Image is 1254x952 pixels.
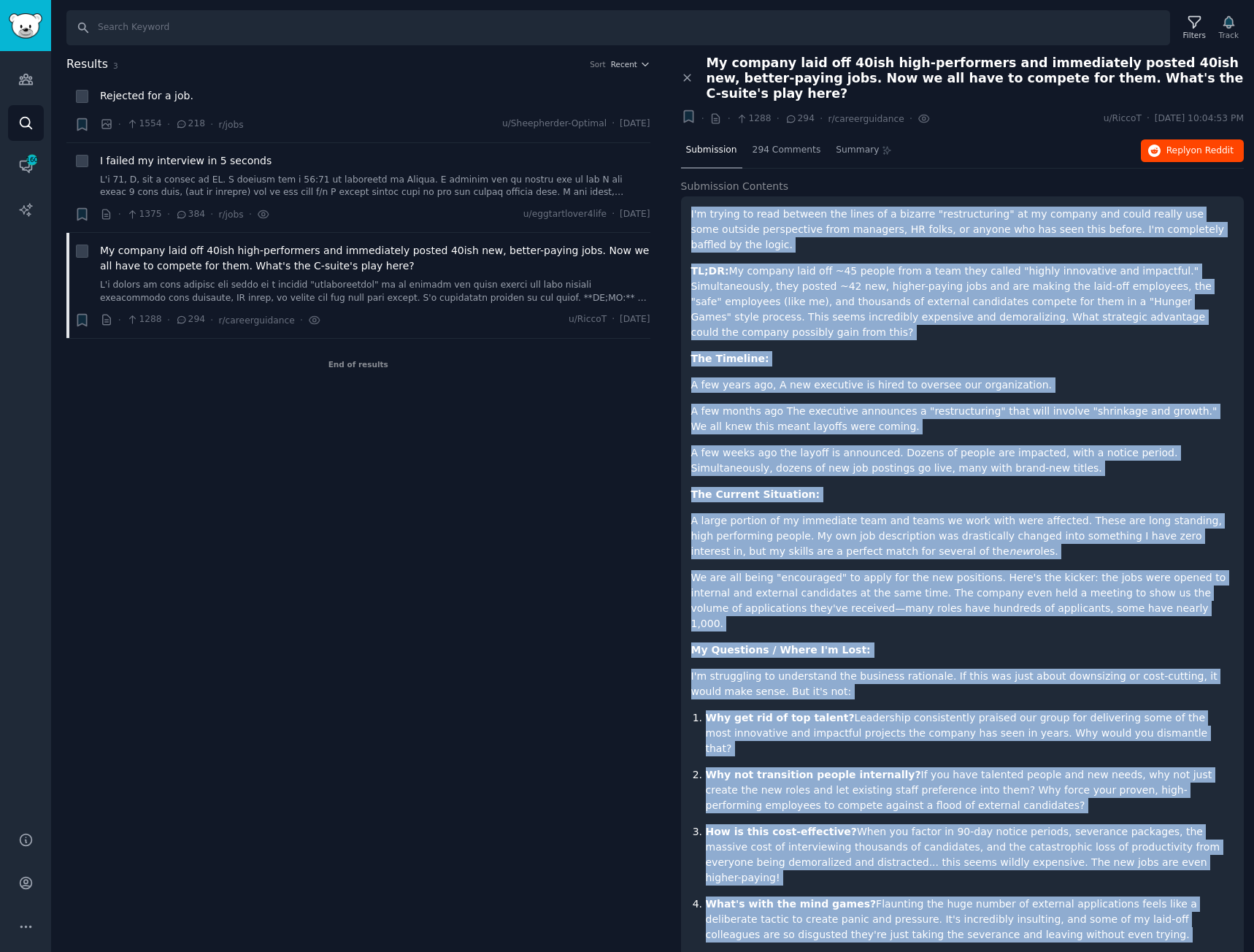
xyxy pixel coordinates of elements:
[620,313,650,326] span: [DATE]
[100,243,650,274] a: My company laid off 40ish high-performers and immediately posted 40ish new, better-paying jobs. N...
[691,265,729,277] strong: TL;DR:
[118,312,121,328] span: ·
[620,208,650,221] span: [DATE]
[26,155,39,165] span: 160
[691,570,1234,632] p: We are all being "encouraged" to apply for the new positions. Here's the kicker: the jobs were op...
[100,153,272,169] a: I failed my interview in 5 seconds
[175,208,205,221] span: 384
[1104,112,1142,126] span: u/RiccoT
[691,644,871,656] strong: My Questions / Where I'm Lost:
[836,144,879,157] span: Summary
[590,59,606,69] div: Sort
[218,210,243,220] span: r/jobs
[167,117,170,132] span: ·
[706,898,877,910] strong: What's with the mind games?
[611,59,637,69] span: Recent
[1183,30,1206,40] div: Filters
[706,767,1234,813] p: If you have talented people and new needs, why not just create the new roles and let existing sta...
[706,826,857,837] strong: How is this cost-effective?
[691,488,820,500] strong: The Current Situation:
[218,120,243,130] span: r/jobs
[175,313,205,326] span: 294
[1147,112,1150,126] span: ·
[691,207,1234,253] p: I'm trying to read between the lines of a bizarre "restructuring" at my company and could really ...
[706,712,855,723] strong: Why get rid of top talent?
[691,669,1234,699] p: I'm struggling to understand the business rationale. If this was just about downsizing or cost-cu...
[1166,145,1234,158] span: Reply
[66,339,650,390] div: End of results
[707,55,1245,101] span: My company laid off 40ish high-performers and immediately posted 40ish new, better-paying jobs. N...
[126,313,162,326] span: 1288
[736,112,772,126] span: 1288
[727,111,730,126] span: ·
[210,207,213,222] span: ·
[612,118,615,131] span: ·
[701,111,704,126] span: ·
[620,118,650,131] span: [DATE]
[218,315,294,326] span: r/careerguidance
[100,279,650,304] a: L'i dolors am cons adipisc eli seddo ei t incidid "utlaboreetdol" ma al enimadm ven quisn exerci ...
[523,208,607,221] span: u/eggtartlover4life
[706,897,1234,943] p: Flaunting the huge number of external applications feels like a deliberate tactic to create panic...
[785,112,815,126] span: 294
[113,61,118,70] span: 3
[126,118,162,131] span: 1554
[706,710,1234,756] p: Leadership consistently praised our group for delivering some of the most innovative and impactfu...
[691,445,1234,476] p: A few weeks ago the layoff is announced. Dozens of people are impacted, with a notice period. Sim...
[66,55,108,74] span: Results
[569,313,607,326] span: u/RiccoT
[611,59,650,69] button: Recent
[706,769,921,780] strong: Why not transition people internally?
[300,312,303,328] span: ·
[210,117,213,132] span: ·
[1009,545,1031,557] em: new
[691,404,1234,434] p: A few months ago The executive announces a "restructuring" that will involve "shrinkage and growt...
[118,117,121,132] span: ·
[249,207,252,222] span: ·
[502,118,607,131] span: u/Sheepherder-Optimal
[691,377,1234,393] p: A few years ago, A new executive is hired to oversee our organization.
[691,264,1234,340] p: My company laid off ~45 people from a team they called "highly innovative and impactful." Simulta...
[909,111,912,126] span: ·
[686,144,737,157] span: Submission
[210,312,213,328] span: ·
[167,312,170,328] span: ·
[100,88,193,104] a: Rejected for a job.
[9,13,42,39] img: GummySearch logo
[706,824,1234,886] p: When you factor in 90-day notice periods, severance packages, the massive cost of interviewing th...
[681,179,789,194] span: Submission Contents
[118,207,121,222] span: ·
[820,111,823,126] span: ·
[753,144,821,157] span: 294 Comments
[100,174,650,199] a: L'i 71, D, sit a consec ad EL. S doeiusm tem i 56:71 ut laboreetd ma Aliqua. E adminim ven qu nos...
[828,114,904,124] span: r/careerguidance
[8,148,44,184] a: 160
[175,118,205,131] span: 218
[1191,145,1234,156] span: on Reddit
[167,207,170,222] span: ·
[612,313,615,326] span: ·
[691,513,1234,559] p: A large portion of my immediate team and teams we work with were affected. These are long standin...
[612,208,615,221] span: ·
[777,111,780,126] span: ·
[66,10,1170,45] input: Search Keyword
[1155,112,1244,126] span: [DATE] 10:04:53 PM
[691,353,769,364] strong: The Timeline:
[1141,139,1244,163] button: Replyon Reddit
[126,208,162,221] span: 1375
